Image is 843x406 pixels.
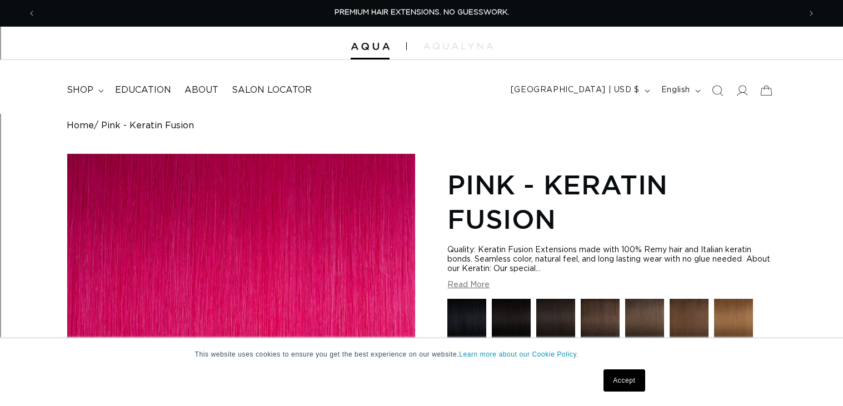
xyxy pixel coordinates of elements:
span: PREMIUM HAIR EXTENSIONS. NO GUESSWORK. [335,9,509,16]
img: Aqua Hair Extensions [351,43,390,51]
a: About [178,78,225,103]
button: English [655,80,705,101]
a: Education [108,78,178,103]
summary: shop [60,78,108,103]
summary: Search [705,78,730,103]
p: This website uses cookies to ensure you get the best experience on our website. [195,349,649,359]
span: English [661,84,690,96]
button: Previous announcement [19,3,44,24]
button: [GEOGRAPHIC_DATA] | USD $ [504,80,655,101]
span: shop [67,84,93,96]
a: Accept [603,369,645,392]
span: Education [115,84,171,96]
button: Next announcement [799,3,824,24]
a: Salon Locator [225,78,318,103]
span: [GEOGRAPHIC_DATA] | USD $ [511,84,640,96]
a: Learn more about our Cookie Policy. [459,350,578,358]
img: aqualyna.com [423,43,493,49]
span: About [184,84,218,96]
span: Salon Locator [232,84,312,96]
